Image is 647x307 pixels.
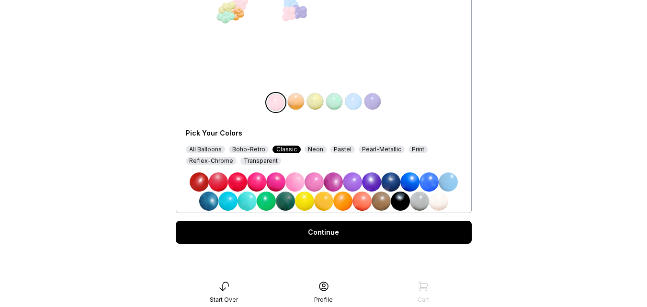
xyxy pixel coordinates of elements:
div: Pastel [330,146,355,153]
div: Cart [418,296,429,304]
div: Pick Your Colors [186,128,352,138]
div: All Balloons [186,146,225,153]
div: Print [409,146,428,153]
div: Neon [305,146,327,153]
div: Classic [272,146,301,153]
div: Boho-Retro [229,146,269,153]
div: Transparent [240,157,281,165]
div: Start Over [210,296,238,304]
div: Pearl-Metallic [359,146,405,153]
div: Reflex-Chrome [186,157,237,165]
div: Profile [314,296,333,304]
a: Continue [176,221,472,244]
